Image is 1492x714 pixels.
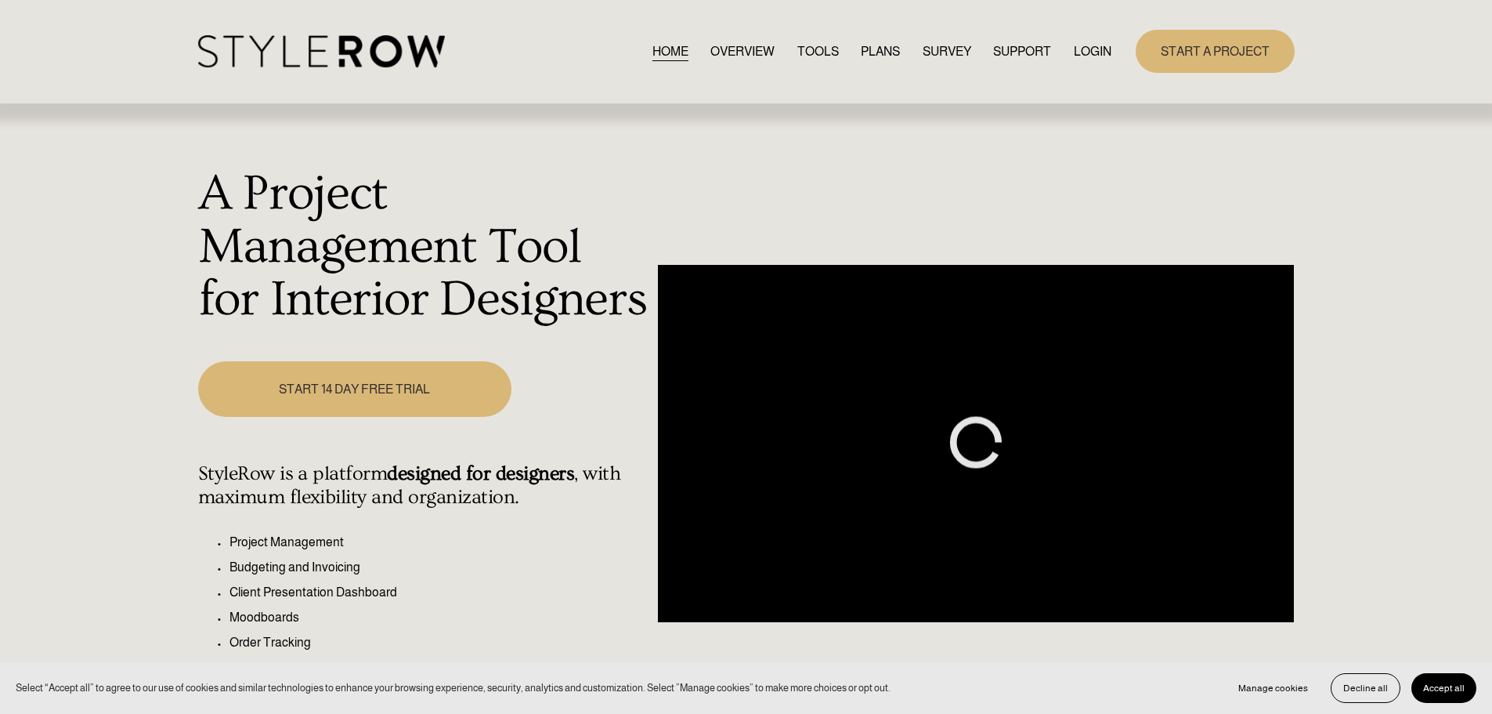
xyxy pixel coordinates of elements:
[198,35,445,67] img: StyleRow
[993,41,1051,62] a: folder dropdown
[710,41,775,62] a: OVERVIEW
[16,680,891,695] p: Select “Accept all” to agree to our use of cookies and similar technologies to enhance your brows...
[993,42,1051,61] span: SUPPORT
[387,462,574,485] strong: designed for designers
[1331,673,1400,703] button: Decline all
[923,41,971,62] a: SURVEY
[1411,673,1476,703] button: Accept all
[198,361,511,417] a: START 14 DAY FREE TRIAL
[229,608,650,627] p: Moodboards
[229,533,650,552] p: Project Management
[229,558,650,577] p: Budgeting and Invoicing
[229,583,650,602] p: Client Presentation Dashboard
[1238,683,1308,694] span: Manage cookies
[1226,673,1320,703] button: Manage cookies
[1423,683,1465,694] span: Accept all
[1343,683,1388,694] span: Decline all
[1136,30,1295,73] a: START A PROJECT
[797,41,839,62] a: TOOLS
[861,41,900,62] a: PLANS
[1074,41,1111,62] a: LOGIN
[198,462,650,509] h4: StyleRow is a platform , with maximum flexibility and organization.
[198,168,650,327] h1: A Project Management Tool for Interior Designers
[652,41,688,62] a: HOME
[229,633,650,652] p: Order Tracking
